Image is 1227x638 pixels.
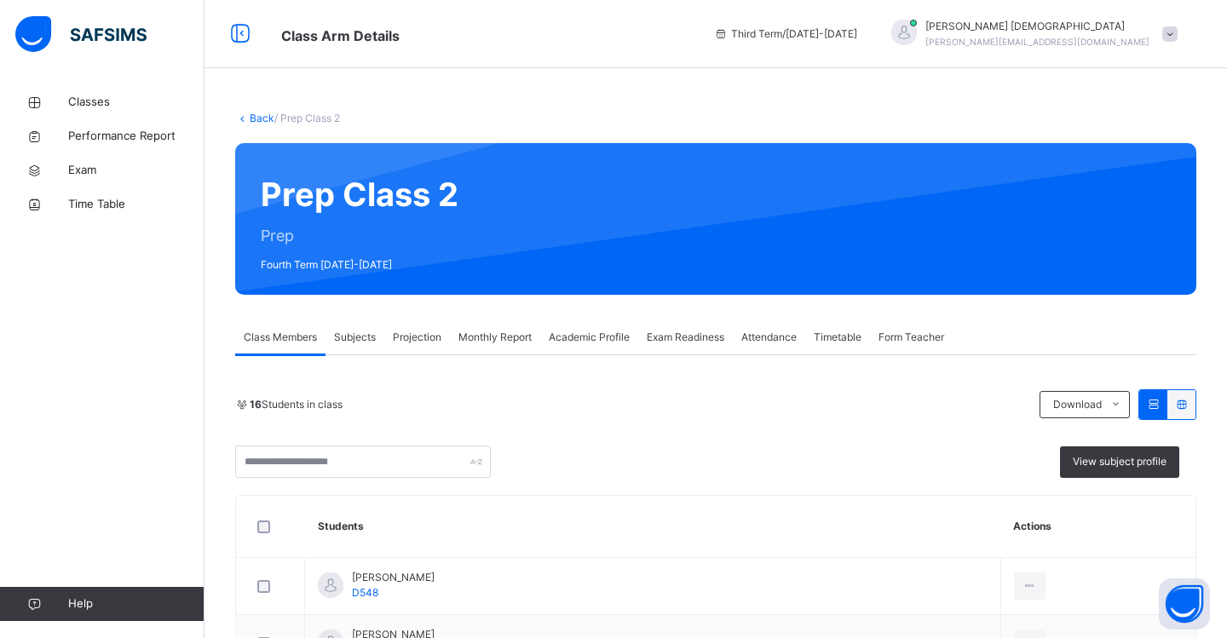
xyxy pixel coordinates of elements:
[549,330,630,345] span: Academic Profile
[68,196,204,213] span: Time Table
[741,330,797,345] span: Attendance
[68,128,204,145] span: Performance Report
[814,330,861,345] span: Timetable
[250,397,343,412] span: Students in class
[250,112,274,124] a: Back
[281,27,400,44] span: Class Arm Details
[68,595,204,612] span: Help
[1000,496,1195,558] th: Actions
[874,19,1186,49] div: Muallimah ShahidaNabi
[68,94,204,111] span: Classes
[305,496,1001,558] th: Students
[352,570,435,585] span: [PERSON_NAME]
[68,162,204,179] span: Exam
[352,586,378,599] span: D548
[1073,454,1167,469] span: View subject profile
[244,330,317,345] span: Class Members
[274,112,340,124] span: / Prep Class 2
[458,330,532,345] span: Monthly Report
[393,330,441,345] span: Projection
[878,330,944,345] span: Form Teacher
[1159,578,1210,629] button: Open asap
[250,398,262,411] b: 16
[714,26,857,42] span: session/term information
[334,330,376,345] span: Subjects
[925,19,1149,34] span: [PERSON_NAME] [DEMOGRAPHIC_DATA]
[925,37,1149,47] span: [PERSON_NAME][EMAIL_ADDRESS][DOMAIN_NAME]
[1053,397,1102,412] span: Download
[647,330,724,345] span: Exam Readiness
[15,16,147,52] img: safsims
